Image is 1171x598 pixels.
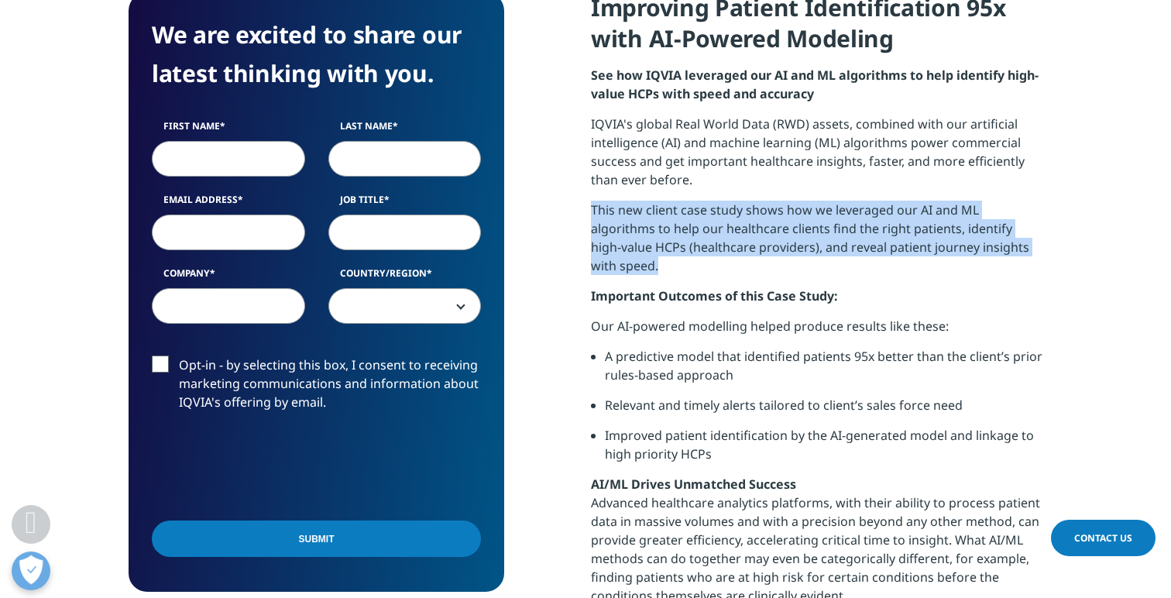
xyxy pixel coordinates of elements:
[328,193,482,215] label: Job Title
[152,356,481,420] label: Opt-in - by selecting this box, I consent to receiving marketing communications and information a...
[591,201,1042,287] p: This new client case study shows how we leveraged our AI and ML algorithms to help our healthcare...
[605,426,1042,475] li: Improved patient identification by the AI-generated model and linkage to high priority HCPs
[152,193,305,215] label: Email Address
[152,15,481,93] h4: We are excited to share our latest thinking with you.
[1074,531,1132,545] span: Contact Us
[152,119,305,141] label: First Name
[152,436,387,497] iframe: reCAPTCHA
[12,552,50,590] button: Open Preferences
[1051,520,1156,556] a: Contact Us
[591,115,1042,201] p: IQVIA's global Real World Data (RWD) assets, combined with our artificial intelligence (AI) and m...
[328,119,482,141] label: Last Name
[591,67,1039,102] strong: See how IQVIA leveraged our AI and ML algorithms to help identify high-value HCPs with speed and ...
[605,396,1042,426] li: Relevant and timely alerts tailored to client’s sales force need
[328,266,482,288] label: Country/Region
[152,521,481,557] input: Submit
[152,266,305,288] label: Company
[591,317,1042,347] p: Our AI-powered modelling helped produce results like these:
[591,476,796,493] strong: AI/ML Drives Unmatched Success
[605,347,1042,396] li: A predictive model that identified patients 95x better than the client’s prior rules-based approach
[591,287,838,304] strong: Important Outcomes of this Case Study:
